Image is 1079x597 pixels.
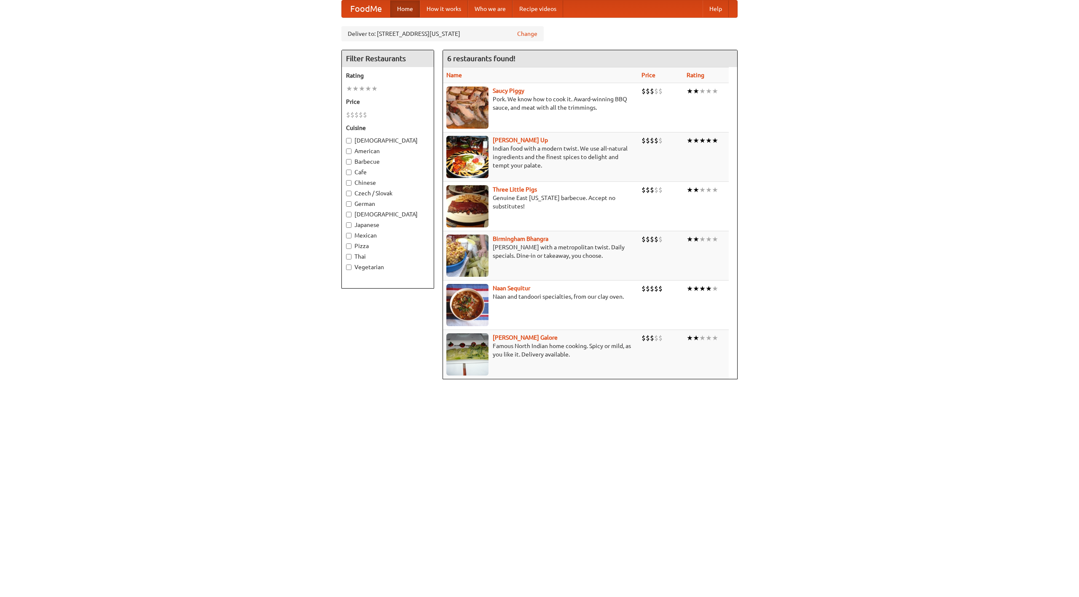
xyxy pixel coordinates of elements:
[346,210,429,219] label: [DEMOGRAPHIC_DATA]
[346,265,352,270] input: Vegetarian
[654,136,658,145] li: $
[346,124,429,132] h5: Cuisine
[446,72,462,78] a: Name
[712,136,718,145] li: ★
[346,233,352,238] input: Mexican
[468,0,513,17] a: Who we are
[363,110,367,119] li: $
[712,333,718,343] li: ★
[354,110,359,119] li: $
[346,200,429,208] label: German
[693,333,699,343] li: ★
[654,185,658,194] li: $
[658,185,663,194] li: $
[446,194,635,211] p: Genuine East [US_STATE] barbecue. Accept no substitutes!
[346,136,429,145] label: [DEMOGRAPHIC_DATA]
[346,178,429,187] label: Chinese
[687,185,693,194] li: ★
[493,334,558,341] a: [PERSON_NAME] Galore
[693,235,699,244] li: ★
[346,157,429,166] label: Barbecue
[706,86,712,96] li: ★
[654,333,658,343] li: $
[493,87,524,94] b: Saucy Piggy
[650,235,654,244] li: $
[517,30,537,38] a: Change
[687,136,693,145] li: ★
[446,95,635,112] p: Pork. We know how to cook it. Award-winning BBQ sauce, and meat with all the trimmings.
[641,185,646,194] li: $
[641,235,646,244] li: $
[346,149,352,154] input: American
[446,185,489,227] img: littlepigs.jpg
[493,285,530,292] a: Naan Sequitur
[446,235,489,277] img: bhangra.jpg
[352,84,359,93] li: ★
[641,333,646,343] li: $
[447,54,515,62] ng-pluralize: 6 restaurants found!
[699,284,706,293] li: ★
[693,86,699,96] li: ★
[650,86,654,96] li: $
[650,136,654,145] li: $
[641,72,655,78] a: Price
[359,84,365,93] li: ★
[346,138,352,143] input: [DEMOGRAPHIC_DATA]
[706,284,712,293] li: ★
[359,110,363,119] li: $
[658,235,663,244] li: $
[699,235,706,244] li: ★
[687,284,693,293] li: ★
[346,254,352,259] input: Thai
[446,333,489,375] img: currygalore.jpg
[446,86,489,129] img: saucy.jpg
[699,136,706,145] li: ★
[371,84,378,93] li: ★
[493,186,537,193] b: Three Little Pigs
[390,0,420,17] a: Home
[658,333,663,343] li: $
[493,235,548,242] a: Birmingham Bhangra
[446,243,635,260] p: [PERSON_NAME] with a metropolitan twist. Daily specials. Dine-in or takeaway, you choose.
[654,235,658,244] li: $
[687,333,693,343] li: ★
[346,222,352,228] input: Japanese
[650,185,654,194] li: $
[346,147,429,155] label: American
[706,136,712,145] li: ★
[346,201,352,207] input: German
[346,170,352,175] input: Cafe
[346,189,429,197] label: Czech / Slovak
[346,231,429,240] label: Mexican
[341,26,544,41] div: Deliver to: [STREET_ADDRESS][US_STATE]
[446,284,489,326] img: naansequitur.jpg
[693,185,699,194] li: ★
[706,235,712,244] li: ★
[650,333,654,343] li: $
[346,71,429,80] h5: Rating
[646,136,650,145] li: $
[699,185,706,194] li: ★
[641,86,646,96] li: $
[706,333,712,343] li: ★
[493,137,548,143] a: [PERSON_NAME] Up
[346,191,352,196] input: Czech / Slovak
[446,342,635,359] p: Famous North Indian home cooking. Spicy or mild, as you like it. Delivery available.
[346,263,429,271] label: Vegetarian
[446,144,635,170] p: Indian food with a modern twist. We use all-natural ingredients and the finest spices to delight ...
[346,168,429,176] label: Cafe
[346,110,350,119] li: $
[346,221,429,229] label: Japanese
[346,242,429,250] label: Pizza
[513,0,563,17] a: Recipe videos
[703,0,729,17] a: Help
[650,284,654,293] li: $
[646,86,650,96] li: $
[646,284,650,293] li: $
[420,0,468,17] a: How it works
[346,212,352,217] input: [DEMOGRAPHIC_DATA]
